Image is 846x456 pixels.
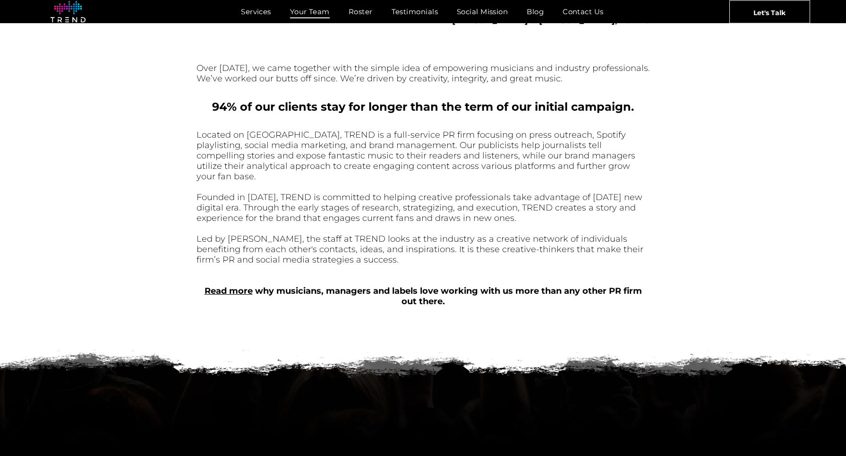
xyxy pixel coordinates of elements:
a: Read more [205,286,253,296]
a: Contact Us [553,5,613,18]
a: Services [231,5,281,18]
a: Social Mission [447,5,517,18]
a: Testimonials [382,5,447,18]
span: Let's Talk [753,0,786,24]
a: Roster [339,5,382,18]
a: Your Team [281,5,339,18]
b: why musicians, managers and labels love working with us more than any other PR firm out there. [255,286,642,307]
font: Located on [GEOGRAPHIC_DATA], TREND is a full-service PR firm focusing on press outreach, Spotify... [197,130,635,182]
iframe: Chat Widget [676,346,846,456]
div: Chatt-widget [676,346,846,456]
font: Led by [PERSON_NAME], the staff at TREND looks at the industry as a creative network of individua... [197,234,643,265]
b: 94% of our clients stay for longer than the term of our initial campaign. [212,100,634,114]
a: Blog [517,5,553,18]
font: Over [DATE], we came together with the simple idea of empowering musicians and industry professio... [197,63,650,84]
img: logo [51,1,85,23]
span: Founded in [DATE], TREND is committed to helping creative professionals take advantage of [DATE] ... [197,192,642,223]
